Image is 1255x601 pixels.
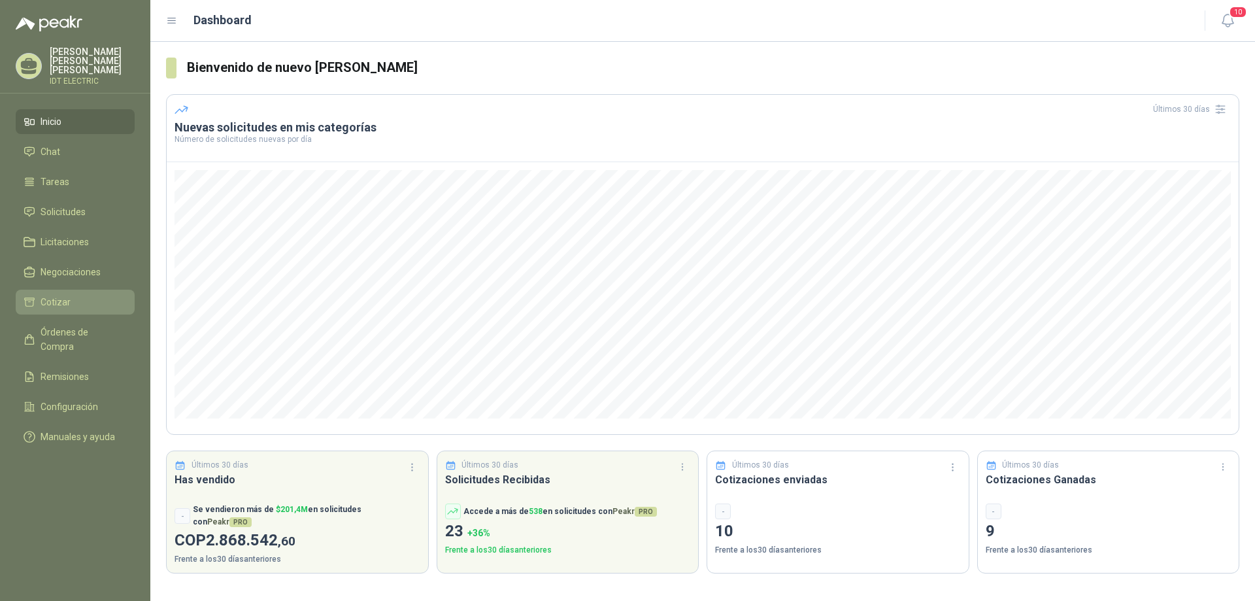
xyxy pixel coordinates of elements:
a: Inicio [16,109,135,134]
span: Configuración [41,400,98,414]
h3: Nuevas solicitudes en mis categorías [175,120,1231,135]
span: Cotizar [41,295,71,309]
h3: Cotizaciones enviadas [715,472,961,488]
p: Últimos 30 días [192,459,248,472]
a: Órdenes de Compra [16,320,135,359]
img: Logo peakr [16,16,82,31]
a: Tareas [16,169,135,194]
button: 10 [1216,9,1239,33]
h3: Solicitudes Recibidas [445,472,691,488]
span: PRO [635,507,657,517]
p: 10 [715,519,961,544]
p: Últimos 30 días [1002,459,1059,472]
h3: Cotizaciones Ganadas [986,472,1231,488]
p: 23 [445,519,691,544]
p: 9 [986,519,1231,544]
p: Accede a más de en solicitudes con [463,506,657,518]
span: 10 [1229,6,1247,18]
h3: Bienvenido de nuevo [PERSON_NAME] [187,58,1239,78]
p: Se vendieron más de en solicitudes con [193,504,420,528]
p: Frente a los 30 días anteriores [445,544,691,557]
span: Tareas [41,175,69,189]
span: Peakr [207,517,252,526]
span: Manuales y ayuda [41,430,115,444]
p: Frente a los 30 días anteriores [715,544,961,557]
p: [PERSON_NAME] [PERSON_NAME] [PERSON_NAME] [50,47,135,75]
p: Frente a los 30 días anteriores [986,544,1231,557]
h1: Dashboard [193,11,252,29]
div: - [715,504,731,519]
span: 538 [529,507,543,516]
p: Últimos 30 días [732,459,789,472]
a: Negociaciones [16,260,135,284]
p: Últimos 30 días [461,459,518,472]
span: + 36 % [467,528,490,538]
a: Solicitudes [16,199,135,224]
span: Chat [41,145,60,159]
p: IDT ELECTRIC [50,77,135,85]
span: ,60 [278,534,295,549]
span: PRO [229,517,252,527]
p: Frente a los 30 días anteriores [175,553,420,566]
span: Peakr [612,507,657,516]
a: Manuales y ayuda [16,424,135,449]
a: Configuración [16,394,135,419]
span: Órdenes de Compra [41,325,122,354]
span: $ 201,4M [276,505,308,514]
p: COP [175,528,420,553]
span: Inicio [41,114,61,129]
div: - [175,508,190,524]
span: Solicitudes [41,205,86,219]
a: Licitaciones [16,230,135,254]
p: Número de solicitudes nuevas por día [175,135,1231,143]
a: Remisiones [16,364,135,389]
span: Remisiones [41,369,89,384]
span: Licitaciones [41,235,89,249]
a: Chat [16,139,135,164]
span: Negociaciones [41,265,101,279]
span: 2.868.542 [206,531,295,549]
h3: Has vendido [175,472,420,488]
div: - [986,504,1001,519]
div: Últimos 30 días [1153,99,1231,120]
a: Cotizar [16,290,135,315]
